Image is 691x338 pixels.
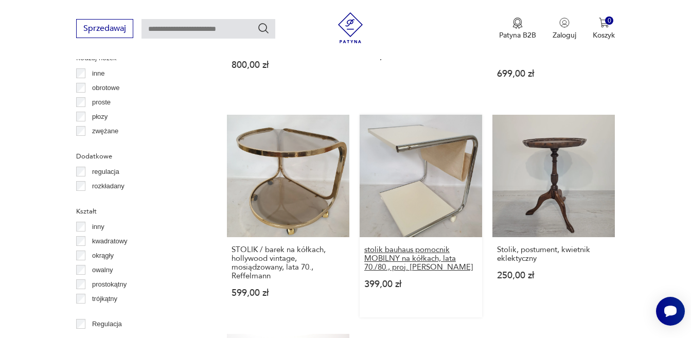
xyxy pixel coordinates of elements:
[92,166,119,177] p: regulacja
[76,19,133,38] button: Sprzedawaj
[593,30,615,40] p: Koszyk
[499,17,536,40] button: Patyna B2B
[232,61,345,69] p: 800,00 zł
[92,111,108,122] p: płozy
[92,181,125,192] p: rozkładany
[92,236,128,247] p: kwadratowy
[335,12,366,43] img: Patyna - sklep z meblami i dekoracjami vintage
[76,206,202,217] p: Kształt
[76,151,202,162] p: Dodatkowe
[656,297,685,326] iframe: Smartsupp widget button
[227,115,349,317] a: STOLIK / barek na kółkach, hollywood vintage, mosiądzowany, lata 70., ReffelmannSTOLIK / barek na...
[92,97,111,108] p: proste
[492,115,615,317] a: Stolik, postument, kwietnik eklektycznyStolik, postument, kwietnik eklektyczny250,00 zł
[499,30,536,40] p: Patyna B2B
[512,17,523,29] img: Ikona medalu
[364,245,477,272] h3: stolik bauhaus pomocnik MOBILNY na kółkach, lata 70./80., proj. [PERSON_NAME]
[497,26,610,61] h3: STOLIK / barek na kółkach, hollywood vintage, mosiądzowany, lata 70., Reffelmann
[76,26,133,33] a: Sprzedawaj
[599,17,609,28] img: Ikona koszyka
[497,271,610,280] p: 250,00 zł
[364,52,477,61] p: 650,00 zł
[559,17,570,28] img: Ikonka użytkownika
[593,17,615,40] button: 0Koszyk
[92,318,122,330] p: Regulacja
[364,280,477,289] p: 399,00 zł
[92,126,118,137] p: zwężane
[92,250,114,261] p: okrągły
[92,68,105,79] p: inne
[92,264,113,276] p: owalny
[92,221,104,233] p: inny
[257,22,270,34] button: Szukaj
[360,115,482,317] a: stolik bauhaus pomocnik MOBILNY na kółkach, lata 70./80., proj. Thomas Jelinekstolik bauhaus pomo...
[553,30,576,40] p: Zaloguj
[499,17,536,40] a: Ikona medaluPatyna B2B
[232,289,345,297] p: 599,00 zł
[497,245,610,263] h3: Stolik, postument, kwietnik eklektyczny
[232,245,345,280] h3: STOLIK / barek na kółkach, hollywood vintage, mosiądzowany, lata 70., Reffelmann
[497,69,610,78] p: 699,00 zł
[92,293,117,305] p: trójkątny
[605,16,614,25] div: 0
[92,279,127,290] p: prostokątny
[92,82,119,94] p: obrotowe
[553,17,576,40] button: Zaloguj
